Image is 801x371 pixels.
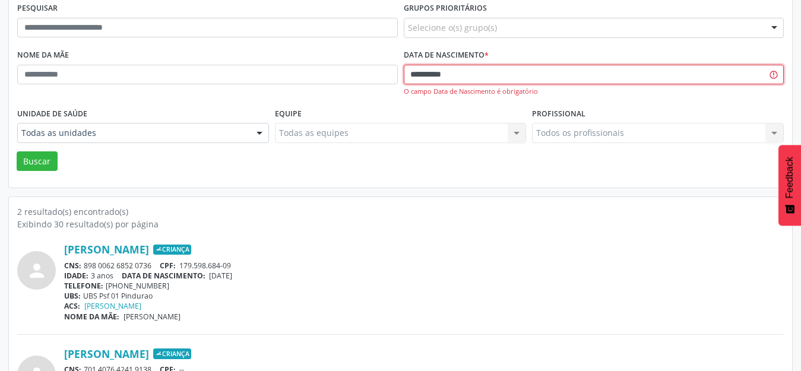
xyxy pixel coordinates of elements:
[26,260,48,281] i: person
[21,127,245,139] span: Todas as unidades
[64,271,88,281] span: IDADE:
[784,157,795,198] span: Feedback
[179,261,231,271] span: 179.598.684-09
[160,261,176,271] span: CPF:
[64,291,784,301] div: UBS Psf 01 Pindurao
[17,151,58,172] button: Buscar
[209,271,232,281] span: [DATE]
[84,301,141,311] a: [PERSON_NAME]
[64,312,119,322] span: NOME DA MÃE:
[17,46,69,65] label: Nome da mãe
[17,104,87,123] label: Unidade de saúde
[17,205,784,218] div: 2 resultado(s) encontrado(s)
[64,347,149,360] a: [PERSON_NAME]
[124,312,181,322] span: [PERSON_NAME]
[17,218,784,230] div: Exibindo 30 resultado(s) por página
[404,46,489,65] label: Data de nascimento
[64,271,784,281] div: 3 anos
[275,104,302,123] label: Equipe
[64,243,149,256] a: [PERSON_NAME]
[64,281,103,291] span: TELEFONE:
[153,245,191,255] span: Criança
[64,301,80,311] span: ACS:
[64,261,784,271] div: 898 0062 6852 0736
[64,281,784,291] div: [PHONE_NUMBER]
[64,291,81,301] span: UBS:
[408,21,497,34] span: Selecione o(s) grupo(s)
[778,145,801,226] button: Feedback - Mostrar pesquisa
[532,104,585,123] label: Profissional
[64,261,81,271] span: CNS:
[153,348,191,359] span: Criança
[404,87,784,97] div: O campo Data de Nascimento é obrigatório
[122,271,205,281] span: DATA DE NASCIMENTO:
